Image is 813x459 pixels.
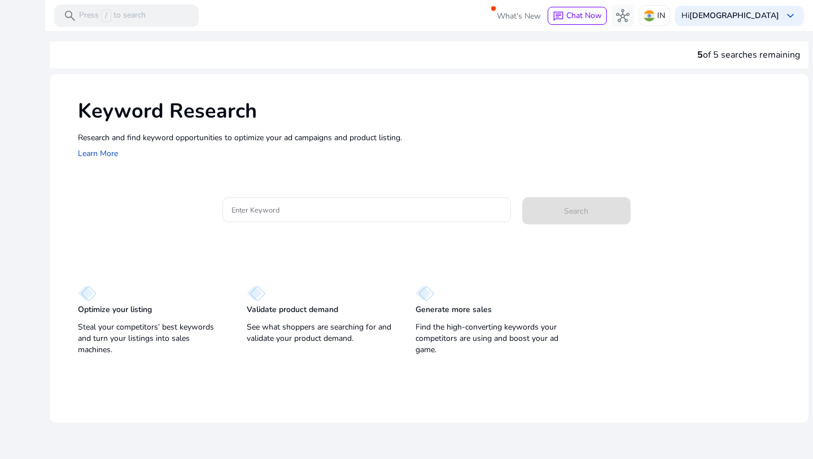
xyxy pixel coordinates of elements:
[784,9,797,23] span: keyboard_arrow_down
[78,285,97,301] img: diamond.svg
[611,5,634,27] button: hub
[553,11,564,22] span: chat
[78,304,152,315] p: Optimize your listing
[416,285,434,301] img: diamond.svg
[247,304,338,315] p: Validate product demand
[689,10,779,21] b: [DEMOGRAPHIC_DATA]
[497,6,541,26] span: What's New
[548,7,607,25] button: chatChat Now
[78,148,118,159] a: Learn More
[63,9,77,23] span: search
[79,10,146,22] p: Press to search
[657,6,665,25] p: IN
[697,49,703,61] span: 5
[416,322,562,356] p: Find the high-converting keywords your competitors are using and boost your ad game.
[78,322,224,356] p: Steal your competitors’ best keywords and turn your listings into sales machines.
[681,12,779,20] p: Hi
[416,304,492,315] p: Generate more sales
[616,9,630,23] span: hub
[566,10,602,21] span: Chat Now
[247,285,265,301] img: diamond.svg
[78,99,797,123] h1: Keyword Research
[247,322,393,344] p: See what shoppers are searching for and validate your product demand.
[697,48,800,62] div: of 5 searches remaining
[644,10,655,21] img: in.svg
[101,10,111,22] span: /
[78,132,797,144] p: Research and find keyword opportunities to optimize your ad campaigns and product listing.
